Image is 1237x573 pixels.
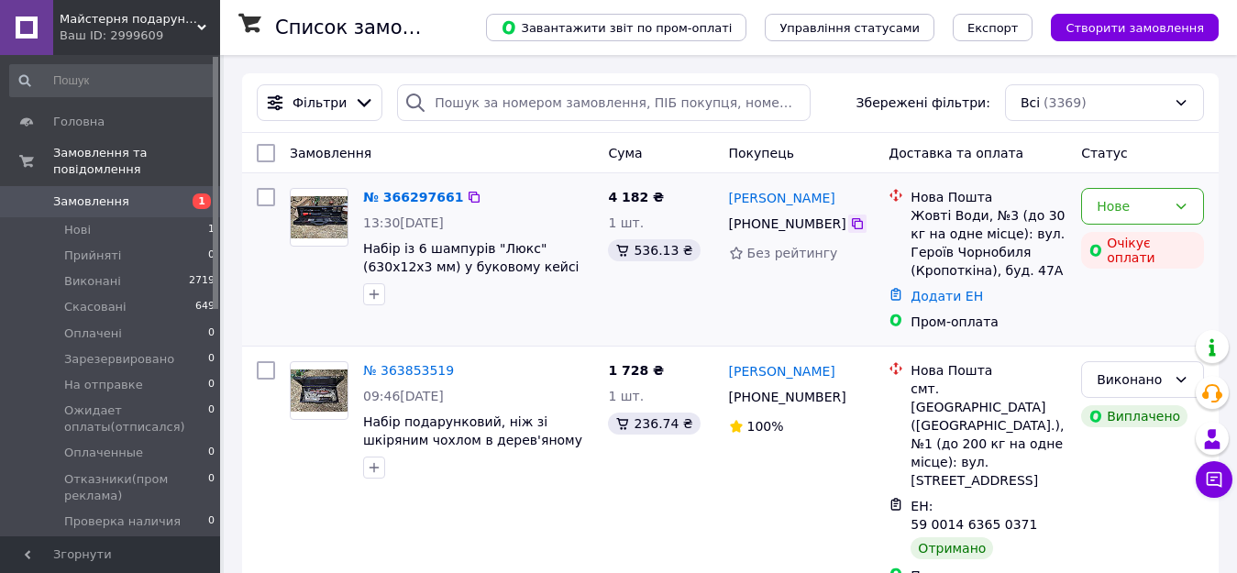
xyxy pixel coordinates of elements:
span: Зарезервировано [64,351,174,368]
div: Нова Пошта [911,361,1066,380]
div: [PHONE_NUMBER] [725,211,850,237]
span: 0 [208,351,215,368]
span: Управління статусами [779,21,920,35]
span: Головна [53,114,105,130]
span: 1 [208,222,215,238]
span: Покупець [729,146,794,160]
span: 1 шт. [608,215,644,230]
div: Очікує оплати [1081,232,1204,269]
span: 4 182 ₴ [608,190,664,204]
input: Пошук за номером замовлення, ПІБ покупця, номером телефону, Email, номером накладної [397,84,810,121]
span: Нові [64,222,91,238]
span: Всі [1021,94,1040,112]
span: Оплаченные [64,445,143,461]
span: 13:30[DATE] [363,215,444,230]
button: Управління статусами [765,14,934,41]
span: 0 [208,377,215,393]
span: Збережені фільтри: [856,94,990,112]
span: Отказники(пром реклама) [64,471,208,504]
span: Замовлення [53,193,129,210]
input: Пошук [9,64,216,97]
span: Фільтри [293,94,347,112]
span: На отправке [64,377,143,393]
span: Статус [1081,146,1128,160]
a: № 366297661 [363,190,463,204]
div: [PHONE_NUMBER] [725,384,850,410]
div: 536.13 ₴ [608,239,700,261]
button: Створити замовлення [1051,14,1219,41]
span: 100% [747,419,784,434]
a: № 363853519 [363,363,454,378]
a: Набір подарунковий, ніж зі шкіряним чохлом в дерев'яному кейсі (350х15х70 мм) [363,414,582,466]
span: 1 728 ₴ [608,363,664,378]
span: Виконані [64,273,121,290]
span: Замовлення [290,146,371,160]
span: Замовлення та повідомлення [53,145,220,178]
span: Завантажити звіт по пром-оплаті [501,19,732,36]
span: Майстерня подарунків "HSH BBQ" [60,11,197,28]
div: Ваш ID: 2999609 [60,28,220,44]
div: Жовті Води, №3 (до 30 кг на одне місце): вул. Героїв Чорнобиля (Кропоткіна), буд. 47А [911,206,1066,280]
a: Створити замовлення [1033,19,1219,34]
span: 649 [195,299,215,315]
div: Виконано [1097,369,1166,390]
button: Експорт [953,14,1033,41]
span: 0 [208,513,215,530]
span: Доставка та оплата [889,146,1023,160]
span: Прийняті [64,248,121,264]
span: Створити замовлення [1066,21,1204,35]
a: Фото товару [290,188,348,247]
span: ЕН: 59 0014 6365 0371 [911,499,1037,532]
span: 2719 [189,273,215,290]
span: 0 [208,402,215,435]
img: Фото товару [291,196,348,239]
img: Фото товару [291,369,348,413]
div: 236.74 ₴ [608,413,700,435]
button: Завантажити звіт по пром-оплаті [486,14,746,41]
span: Без рейтингу [747,246,838,260]
div: Пром-оплата [911,313,1066,331]
span: 0 [208,325,215,342]
a: Набір із 6 шампурів "Люкс" (630х12х3 мм) у буковому кейсі + набір аксесуарів [363,241,580,292]
h1: Список замовлень [275,17,461,39]
span: 1 шт. [608,389,644,403]
a: Додати ЕН [911,289,983,303]
span: 0 [208,471,215,504]
div: Нове [1097,196,1166,216]
span: (3369) [1044,95,1087,110]
button: Чат з покупцем [1196,461,1232,498]
div: Отримано [911,537,993,559]
span: Оплачені [64,325,122,342]
a: [PERSON_NAME] [729,189,835,207]
span: Скасовані [64,299,127,315]
span: Ожидает оплаты(отписался) [64,402,208,435]
span: 09:46[DATE] [363,389,444,403]
div: смт. [GEOGRAPHIC_DATA] ([GEOGRAPHIC_DATA].), №1 (до 200 кг на одне місце): вул. [STREET_ADDRESS] [911,380,1066,490]
span: 0 [208,248,215,264]
a: [PERSON_NAME] [729,362,835,380]
a: Фото товару [290,361,348,420]
span: Проверка наличия [64,513,181,530]
span: Експорт [967,21,1019,35]
span: Cума [608,146,642,160]
div: Виплачено [1081,405,1187,427]
span: 1 [193,193,211,209]
div: Нова Пошта [911,188,1066,206]
span: 0 [208,445,215,461]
